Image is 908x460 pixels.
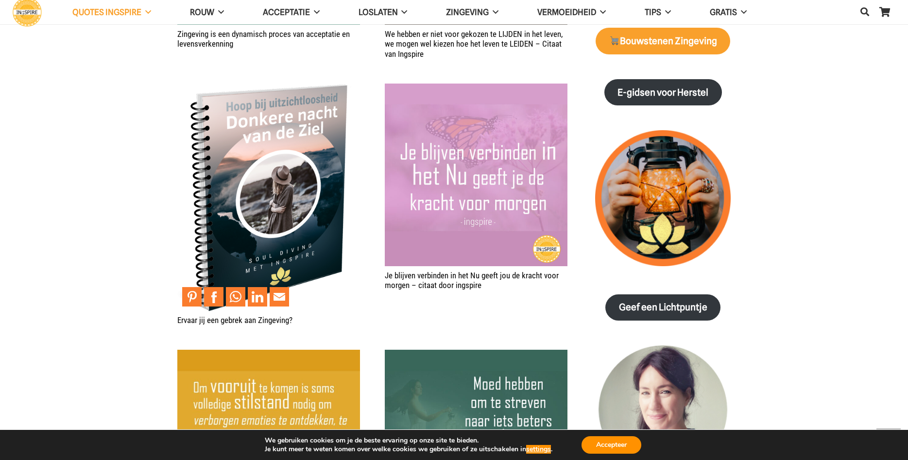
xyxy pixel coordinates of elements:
a: Pin to Pinterest [182,287,202,307]
strong: Bouwstenen Zingeving [609,35,717,47]
button: Accepteer [582,436,641,454]
li: LinkedIn [248,287,270,307]
span: Loslaten [359,7,398,17]
a: Share to LinkedIn [248,287,267,307]
span: Zingeving Menu [489,8,498,17]
strong: Geef een Lichtpuntje [619,302,707,313]
a: Ervaar jij een gebrek aan Zingeving? [177,315,292,325]
li: Pinterest [182,287,204,307]
img: lichtpuntjes voor in donkere tijden [595,130,731,266]
span: GRATIS Menu [737,8,747,17]
span: Acceptatie Menu [310,8,320,17]
a: Om vooruit te komen is soms volledige stilstand nodig [177,351,360,360]
a: Geef een Lichtpuntje [605,294,720,321]
p: We gebruiken cookies om je de beste ervaring op onze site te bieden. [265,436,552,445]
span: QUOTES INGSPIRE Menu [141,8,151,17]
a: Je blijven verbinden in het Nu geeft jou de kracht voor morgen – citaat door ingspire [385,271,559,290]
a: Ervaar jij een gebrek aan Zingeving? [177,85,360,94]
span: ROUW Menu [214,8,224,17]
a: Je blijven verbinden in het Nu geeft jou de kracht voor morgen – citaat door ingspire [385,85,567,94]
a: Share to Facebook [204,287,223,307]
span: ROUW [190,7,214,17]
strong: E-gidsen voor Herstel [617,87,708,98]
a: Mail to Email This [270,287,289,307]
img: 🛒 [610,36,619,45]
a: Share to WhatsApp [226,287,245,307]
span: TIPS Menu [661,8,671,17]
p: Je kunt meer te weten komen over welke cookies we gebruiken of ze uitschakelen in . [265,445,552,454]
span: VERMOEIDHEID Menu [596,8,606,17]
button: settings [526,445,551,454]
li: Facebook [204,287,226,307]
span: QUOTES INGSPIRE [72,7,141,17]
a: E-gidsen voor Herstel [604,79,722,106]
span: Acceptatie [263,7,310,17]
a: Zoeken [855,0,874,24]
span: TIPS [645,7,661,17]
span: Zingeving [446,7,489,17]
a: 🛒Bouwstenen Zingeving [596,28,730,54]
span: Loslaten Menu [398,8,408,17]
a: Terug naar top [876,428,901,453]
li: Email This [270,287,291,307]
span: VERMOEIDHEID [537,7,596,17]
a: We hebben er niet voor gekozen te LIJDEN in het leven, we mogen wel kiezen hoe het leven te LEIDE... [385,29,563,59]
a: Zingeving is een dynamisch proces van acceptatie en levensverkenning [177,29,350,49]
img: Je blijven verbinden in het Nu geeft je de kracht voor morgen - krachtspreuk ingspire [385,84,567,266]
li: WhatsApp [226,287,248,307]
span: GRATIS [710,7,737,17]
a: Moed hebben om te streven naar iets beters [385,351,567,360]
